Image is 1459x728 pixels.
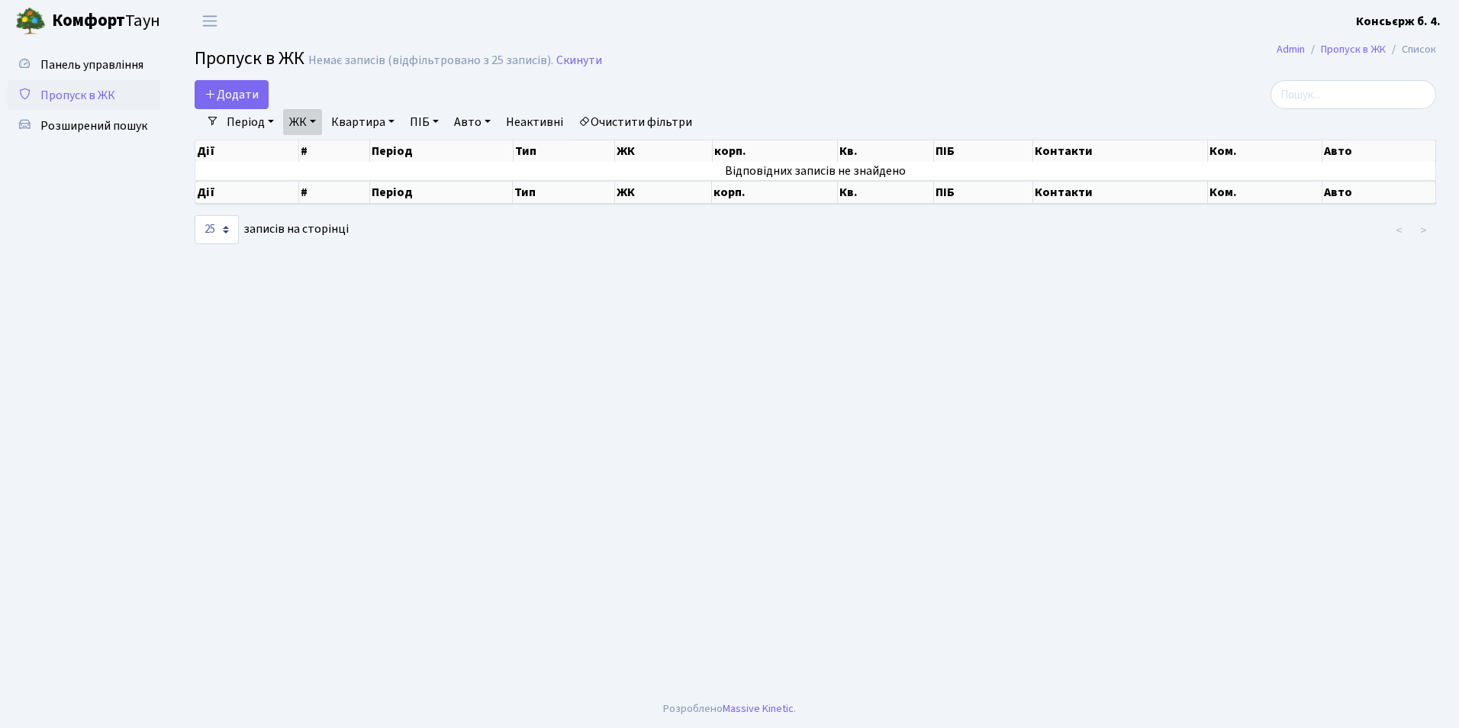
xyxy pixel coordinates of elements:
[1356,12,1441,31] a: Консьєрж б. 4.
[1271,80,1436,109] input: Пошук...
[8,50,160,80] a: Панель управління
[712,181,837,204] th: корп.
[1254,34,1459,66] nav: breadcrumb
[713,140,838,162] th: корп.
[40,87,115,104] span: Пропуск в ЖК
[221,109,280,135] a: Період
[513,181,615,204] th: Тип
[1321,41,1386,57] a: Пропуск в ЖК
[299,140,370,162] th: #
[195,45,304,72] span: Пропуск в ЖК
[1033,181,1208,204] th: Контакти
[934,181,1033,204] th: ПІБ
[195,215,239,244] select: записів на сторінці
[195,162,1436,180] td: Відповідних записів не знайдено
[663,701,796,717] div: Розроблено .
[556,53,602,68] a: Скинути
[40,56,143,73] span: Панель управління
[448,109,497,135] a: Авто
[615,140,712,162] th: ЖК
[838,140,934,162] th: Кв.
[934,140,1033,162] th: ПІБ
[40,118,147,134] span: Розширений пошук
[299,181,370,204] th: #
[308,53,553,68] div: Немає записів (відфільтровано з 25 записів).
[572,109,698,135] a: Очистити фільтри
[195,215,349,244] label: записів на сторінці
[15,6,46,37] img: logo.png
[615,181,712,204] th: ЖК
[1322,140,1436,162] th: Авто
[52,8,125,33] b: Комфорт
[1208,181,1322,204] th: Ком.
[195,80,269,109] a: Додати
[8,80,160,111] a: Пропуск в ЖК
[370,140,514,162] th: Період
[404,109,445,135] a: ПІБ
[370,181,514,204] th: Період
[195,181,299,204] th: Дії
[1322,181,1436,204] th: Авто
[723,701,794,717] a: Massive Kinetic
[8,111,160,141] a: Розширений пошук
[205,86,259,103] span: Додати
[325,109,401,135] a: Квартира
[500,109,569,135] a: Неактивні
[1033,140,1208,162] th: Контакти
[1386,41,1436,58] li: Список
[1277,41,1305,57] a: Admin
[1356,13,1441,30] b: Консьєрж б. 4.
[52,8,160,34] span: Таун
[1208,140,1322,162] th: Ком.
[191,8,229,34] button: Переключити навігацію
[838,181,934,204] th: Кв.
[195,140,299,162] th: Дії
[514,140,616,162] th: Тип
[283,109,322,135] a: ЖК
